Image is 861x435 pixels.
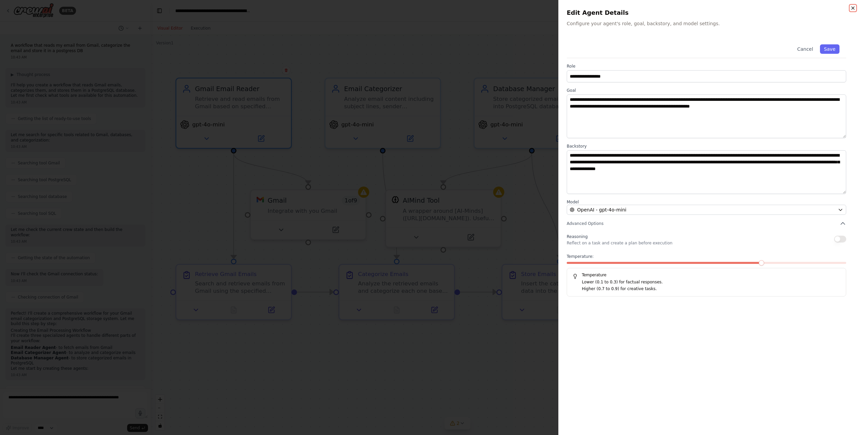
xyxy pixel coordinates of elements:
label: Goal [567,88,846,93]
button: OpenAI - gpt-4o-mini [567,205,846,215]
p: Higher (0.7 to 0.9) for creative tasks. [582,286,840,292]
h5: Temperature [572,272,840,278]
label: Role [567,64,846,69]
p: Reflect on a task and create a plan before execution [567,240,672,246]
button: Cancel [793,44,817,54]
span: Advanced Options [567,221,603,226]
h2: Edit Agent Details [567,8,853,17]
label: Backstory [567,144,846,149]
p: Lower (0.1 to 0.3) for factual responses. [582,279,840,286]
span: Temperature: [567,254,594,259]
p: Configure your agent's role, goal, backstory, and model settings. [567,20,853,27]
button: Advanced Options [567,220,846,227]
span: OpenAI - gpt-4o-mini [577,206,626,213]
button: Save [820,44,839,54]
label: Model [567,199,846,205]
span: Reasoning [567,234,588,239]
